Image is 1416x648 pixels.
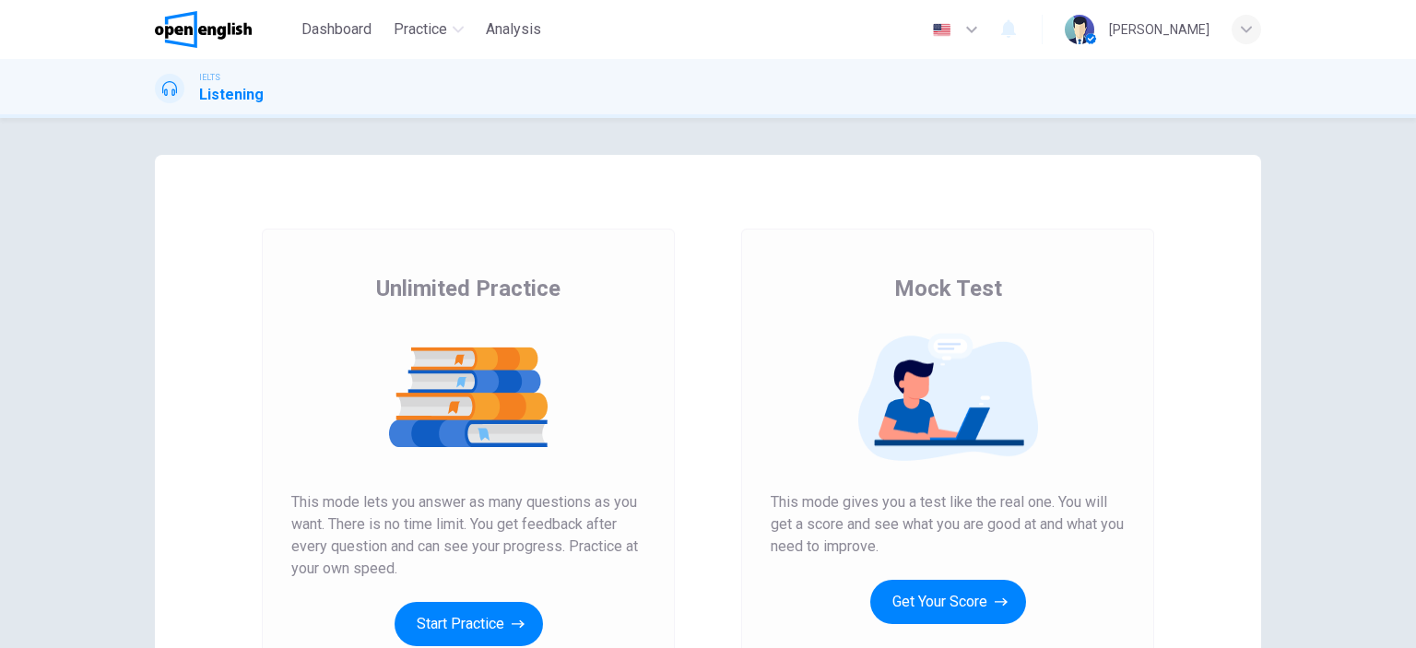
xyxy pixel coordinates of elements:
span: This mode lets you answer as many questions as you want. There is no time limit. You get feedback... [291,491,645,580]
div: [PERSON_NAME] [1109,18,1209,41]
span: Practice [394,18,447,41]
button: Dashboard [294,13,379,46]
button: Get Your Score [870,580,1026,624]
span: Dashboard [301,18,372,41]
img: OpenEnglish logo [155,11,252,48]
span: Mock Test [894,274,1002,303]
img: Profile picture [1065,15,1094,44]
button: Start Practice [395,602,543,646]
span: Unlimited Practice [376,274,560,303]
img: en [930,23,953,37]
span: Analysis [486,18,541,41]
button: Analysis [478,13,549,46]
h1: Listening [199,84,264,106]
button: Practice [386,13,471,46]
span: IELTS [199,71,220,84]
a: OpenEnglish logo [155,11,294,48]
span: This mode gives you a test like the real one. You will get a score and see what you are good at a... [771,491,1125,558]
